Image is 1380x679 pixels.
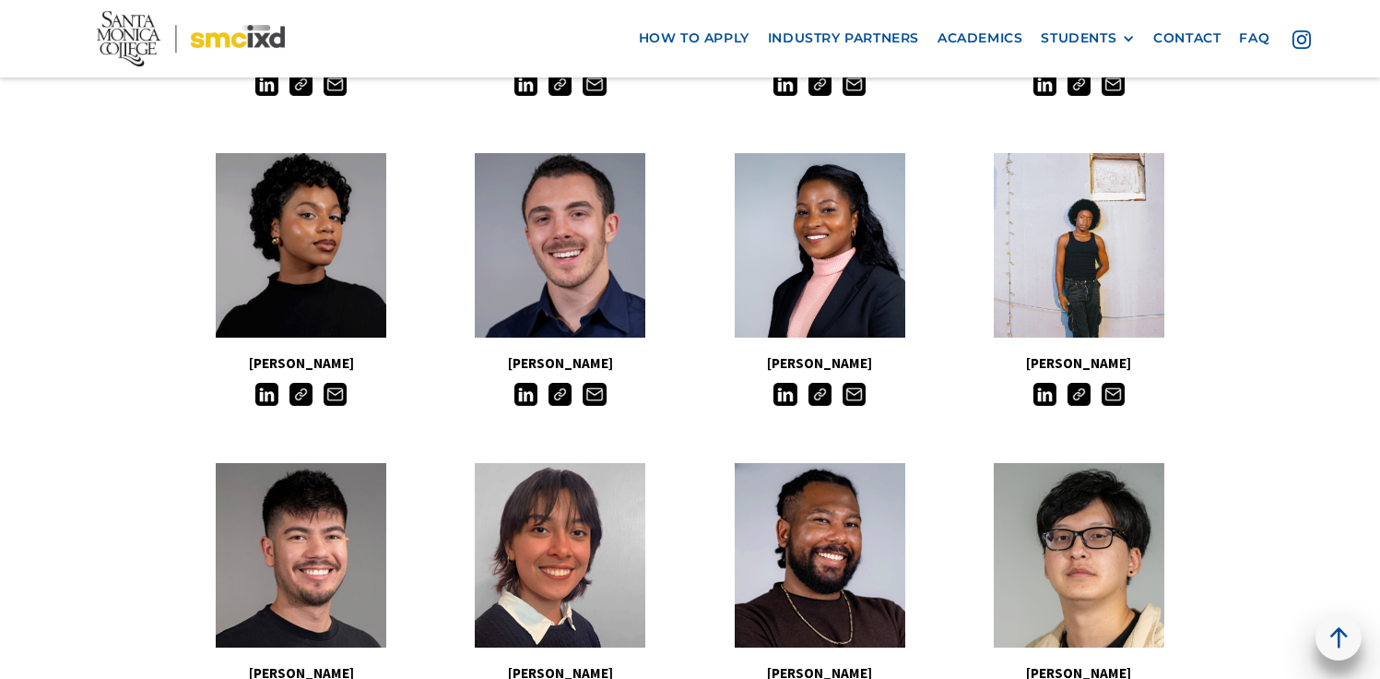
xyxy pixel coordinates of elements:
[289,73,313,96] img: Link icon
[431,351,690,375] h5: [PERSON_NAME]
[583,383,606,406] img: Email icon
[1033,73,1056,96] img: LinkedIn icon
[1067,383,1091,406] img: Link icon
[773,383,796,406] img: LinkedIn icon
[690,351,949,375] h5: [PERSON_NAME]
[808,383,832,406] img: Link icon
[949,351,1209,375] h5: [PERSON_NAME]
[548,73,572,96] img: Link icon
[289,383,313,406] img: Link icon
[1041,30,1135,46] div: STUDENTS
[808,73,832,96] img: Link icon
[1041,30,1116,46] div: STUDENTS
[843,383,866,406] img: Email icon
[255,383,278,406] img: LinkedIn icon
[1102,73,1125,96] img: Email icon
[1033,383,1056,406] img: LinkedIn icon
[583,73,606,96] img: Email icon
[1067,73,1091,96] img: Link icon
[1230,21,1279,55] a: faq
[1102,383,1125,406] img: Email icon
[324,383,347,406] img: Email icon
[514,73,537,96] img: LinkedIn icon
[514,383,537,406] img: LinkedIn icon
[759,21,928,55] a: industry partners
[1292,30,1311,48] img: icon - instagram
[1315,614,1362,661] a: back to top
[630,21,759,55] a: how to apply
[928,21,1032,55] a: Academics
[1144,21,1230,55] a: contact
[171,351,431,375] h5: [PERSON_NAME]
[548,383,572,406] img: Link icon
[843,73,866,96] img: Email icon
[773,73,796,96] img: LinkedIn icon
[324,73,347,96] img: Email icon
[255,73,278,96] img: LinkedIn icon
[97,11,285,66] img: Santa Monica College - SMC IxD logo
